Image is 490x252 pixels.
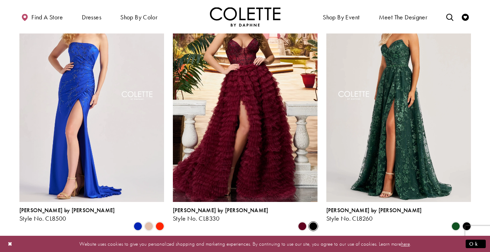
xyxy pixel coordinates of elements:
[298,222,307,231] i: Bordeaux
[210,7,280,26] a: Visit Home Page
[120,14,157,21] span: Shop by color
[80,7,103,26] span: Dresses
[401,240,410,247] a: here
[323,14,359,21] span: Shop By Event
[379,14,428,21] span: Meet the designer
[156,222,164,231] i: Scarlet
[326,214,373,222] span: Style No. CL8260
[134,222,142,231] i: Royal Blue
[145,222,153,231] i: Champagne
[51,239,439,248] p: Website uses cookies to give you personalized shopping and marketing experiences. By continuing t...
[19,7,65,26] a: Find a store
[173,214,220,222] span: Style No. CL8330
[19,207,115,222] div: Colette by Daphne Style No. CL8500
[31,14,63,21] span: Find a store
[326,207,422,222] div: Colette by Daphne Style No. CL8260
[377,7,429,26] a: Meet the designer
[173,207,268,214] span: [PERSON_NAME] by [PERSON_NAME]
[321,7,361,26] span: Shop By Event
[4,238,16,250] button: Close Dialog
[309,222,317,231] i: Black
[462,222,471,231] i: Black
[444,7,455,26] a: Toggle search
[326,207,422,214] span: [PERSON_NAME] by [PERSON_NAME]
[210,7,280,26] img: Colette by Daphne
[460,7,471,26] a: Check Wishlist
[19,214,66,222] span: Style No. CL8500
[452,222,460,231] i: Evergreen
[466,239,486,248] button: Submit Dialog
[119,7,159,26] span: Shop by color
[82,14,101,21] span: Dresses
[19,207,115,214] span: [PERSON_NAME] by [PERSON_NAME]
[173,207,268,222] div: Colette by Daphne Style No. CL8330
